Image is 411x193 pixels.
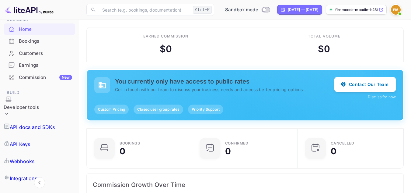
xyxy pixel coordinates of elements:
a: CommissionNew [4,72,75,83]
div: Customers [19,50,72,57]
div: CANCELLED [331,141,354,145]
div: New [59,75,72,80]
div: Developer tools [4,104,39,111]
div: Commission [19,74,72,81]
div: Home [19,26,72,33]
p: Integrations [10,175,37,182]
a: Home [4,23,75,35]
div: Bookings [120,141,140,145]
span: Custom Pricing [94,107,129,112]
img: LiteAPI logo [5,5,54,15]
div: $ 0 [318,42,330,56]
button: Collapse navigation [34,177,45,188]
a: Integrations [4,170,75,187]
div: Switch to Production mode [223,6,272,13]
span: Build [4,89,75,96]
button: Dismiss for now [368,94,396,100]
div: Developer tools [4,96,39,119]
span: Closed user group rates [134,107,183,112]
a: Bookings [4,35,75,47]
div: $ 0 [160,42,172,56]
a: API docs and SDKs [4,119,75,136]
div: Ctrl+K [193,6,212,14]
span: Sandbox mode [225,6,258,13]
h5: You currently only have access to public rates [115,78,334,85]
p: Webhooks [10,158,34,165]
p: Get in touch with our team to discuss your business needs and access better pricing options [115,86,334,93]
div: Total volume [308,34,340,39]
div: 0 [225,147,231,155]
span: Commission Growth Over Time [93,180,397,190]
div: Earnings [19,62,72,69]
p: API docs and SDKs [10,123,55,131]
button: Contact Our Team [334,77,396,92]
div: Bookings [19,38,72,45]
a: API Keys [4,136,75,153]
div: Confirmed [225,141,249,145]
div: 0 [331,147,336,155]
span: Priority Support [188,107,223,112]
p: firemoods-moodie-b23fa... [335,7,378,13]
div: Earned commission [143,34,188,39]
img: FireMoods Moodie [391,5,401,15]
a: Customers [4,48,75,59]
div: 0 [120,147,125,155]
p: API Keys [10,141,30,148]
a: Earnings [4,59,75,71]
div: [DATE] — [DATE] [288,7,318,13]
input: Search (e.g. bookings, documentation) [99,4,190,16]
a: Webhooks [4,153,75,170]
span: Business [4,16,75,23]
